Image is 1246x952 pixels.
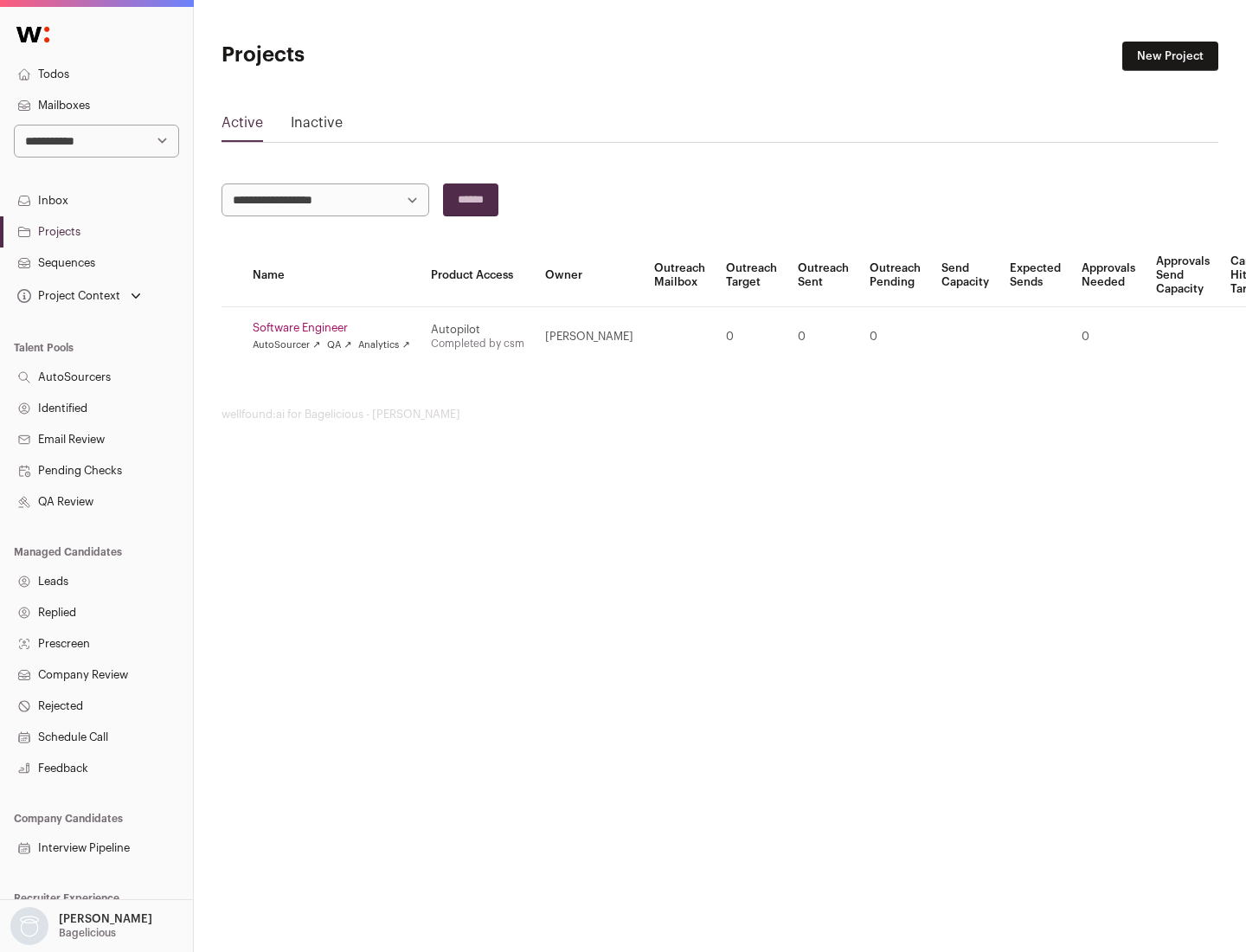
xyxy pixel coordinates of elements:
[1146,244,1220,307] th: Approvals Send Capacity
[59,912,152,926] p: [PERSON_NAME]
[291,113,343,140] a: Inactive
[535,307,644,367] td: [PERSON_NAME]
[327,338,351,352] a: QA ↗
[787,307,859,367] td: 0
[253,338,320,352] a: AutoSourcer ↗
[222,408,1218,421] footer: wellfound:ai for Bagelicious - [PERSON_NAME]
[14,284,145,308] button: Open dropdown
[1122,42,1218,71] a: New Project
[358,338,409,352] a: Analytics ↗
[999,244,1071,307] th: Expected Sends
[7,907,156,945] button: Open dropdown
[253,321,410,335] a: Software Engineer
[431,338,524,349] a: Completed by csm
[716,307,787,367] td: 0
[644,244,716,307] th: Outreach Mailbox
[931,244,999,307] th: Send Capacity
[59,926,116,940] p: Bagelicious
[1071,244,1146,307] th: Approvals Needed
[10,907,48,945] img: nopic.png
[7,17,59,52] img: Wellfound
[859,307,931,367] td: 0
[1071,307,1146,367] td: 0
[716,244,787,307] th: Outreach Target
[14,289,120,303] div: Project Context
[787,244,859,307] th: Outreach Sent
[535,244,644,307] th: Owner
[242,244,421,307] th: Name
[421,244,535,307] th: Product Access
[431,323,524,337] div: Autopilot
[222,113,263,140] a: Active
[222,42,554,69] h1: Projects
[859,244,931,307] th: Outreach Pending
